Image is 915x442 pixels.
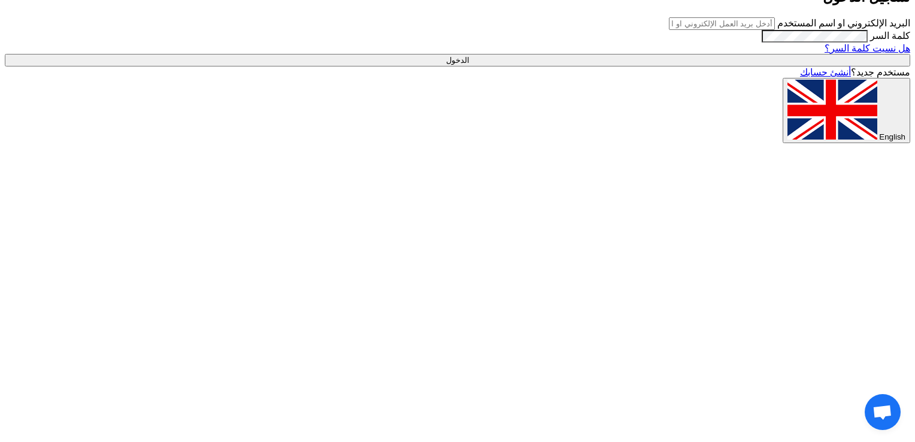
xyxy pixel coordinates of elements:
[5,54,910,66] input: الدخول
[783,78,910,143] button: English
[870,31,910,41] label: كلمة السر
[825,43,910,53] a: هل نسيت كلمة السر؟
[669,17,775,30] input: أدخل بريد العمل الإلكتروني او اسم المستخدم الخاص بك ...
[5,66,910,78] div: مستخدم جديد؟
[879,132,905,141] span: English
[777,18,910,28] label: البريد الإلكتروني او اسم المستخدم
[800,67,851,77] a: أنشئ حسابك
[787,80,877,140] img: en-US.png
[865,394,901,430] a: Open chat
